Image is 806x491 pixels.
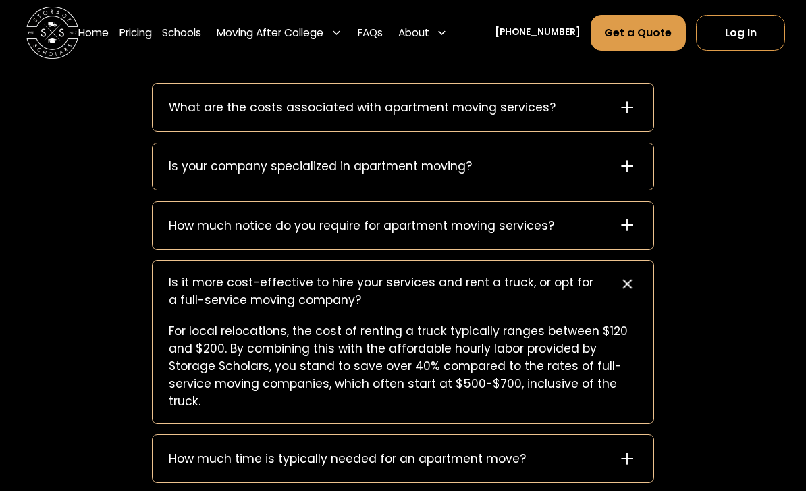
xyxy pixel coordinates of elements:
div: How much notice do you require for apartment moving services? [169,217,554,234]
div: About [393,14,453,51]
img: Storage Scholars main logo [26,7,78,59]
a: home [26,7,78,59]
a: Home [78,14,109,51]
div: How much time is typically needed for an apartment move? [169,450,526,467]
a: FAQs [358,14,383,51]
div: About [398,25,429,41]
a: Pricing [119,14,152,51]
a: Schools [162,14,201,51]
div: Moving After College [217,25,323,41]
a: [PHONE_NUMBER] [495,26,581,39]
a: Get a Quote [591,15,686,50]
p: For local relocations, the cost of renting a truck typically ranges between $120 and $200. By com... [169,322,638,411]
div: Is your company specialized in apartment moving? [169,157,472,175]
div: Is it more cost-effective to hire your services and rent a truck, or opt for a full-service movin... [169,274,601,309]
div: What are the costs associated with apartment moving services? [169,99,556,116]
a: Log In [696,15,785,50]
div: Moving After College [212,14,348,51]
